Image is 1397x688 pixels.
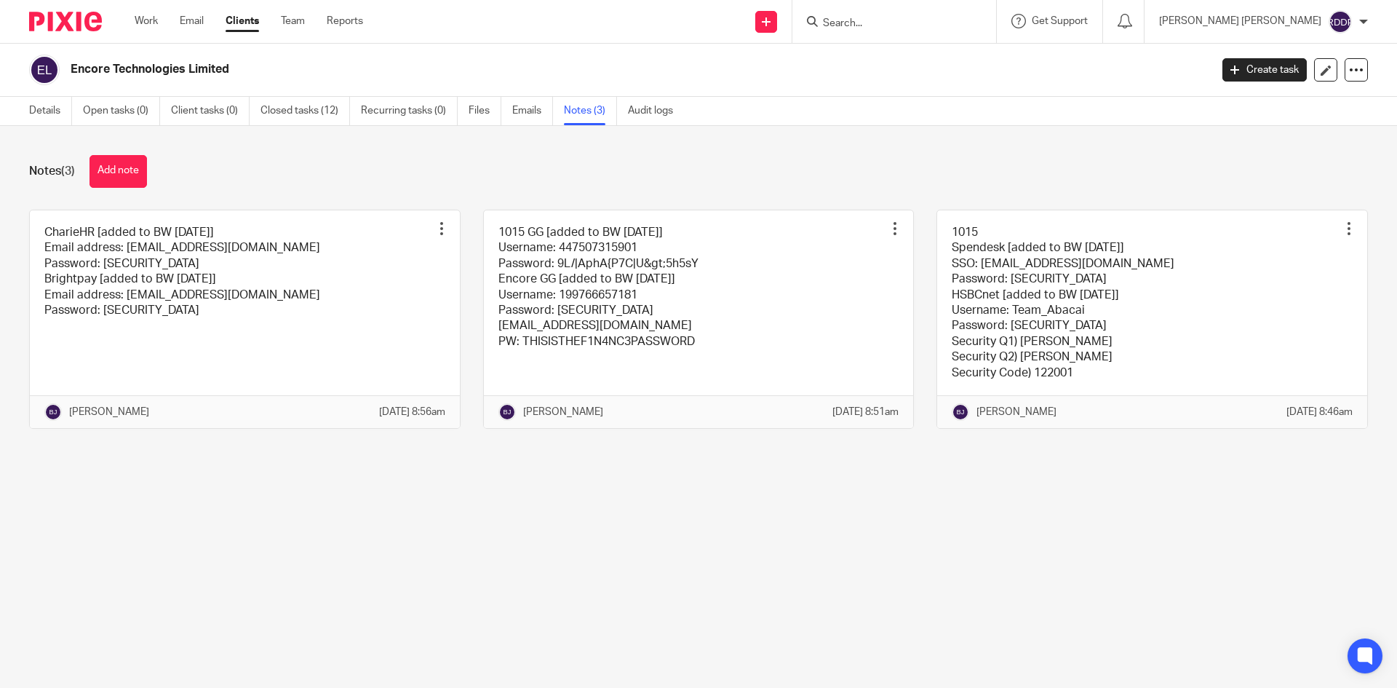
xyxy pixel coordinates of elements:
p: [PERSON_NAME] [523,405,603,419]
a: Details [29,97,72,125]
span: (3) [61,165,75,177]
p: [PERSON_NAME] [69,405,149,419]
a: Work [135,14,158,28]
h2: Encore Technologies Limited [71,62,974,77]
input: Search [821,17,952,31]
img: svg%3E [952,403,969,421]
a: Open tasks (0) [83,97,160,125]
p: [PERSON_NAME] [PERSON_NAME] [1159,14,1321,28]
h1: Notes [29,164,75,179]
a: Notes (3) [564,97,617,125]
p: [DATE] 8:56am [379,405,445,419]
a: Client tasks (0) [171,97,250,125]
a: Email [180,14,204,28]
img: svg%3E [1329,10,1352,33]
a: Clients [226,14,259,28]
img: svg%3E [29,55,60,85]
a: Team [281,14,305,28]
a: Closed tasks (12) [260,97,350,125]
a: Audit logs [628,97,684,125]
img: svg%3E [44,403,62,421]
img: Pixie [29,12,102,31]
a: Recurring tasks (0) [361,97,458,125]
a: Files [469,97,501,125]
p: [DATE] 8:46am [1286,405,1353,419]
img: svg%3E [498,403,516,421]
a: Reports [327,14,363,28]
span: Get Support [1032,16,1088,26]
p: [DATE] 8:51am [832,405,899,419]
button: Add note [89,155,147,188]
a: Create task [1222,58,1307,82]
a: Emails [512,97,553,125]
p: [PERSON_NAME] [976,405,1056,419]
